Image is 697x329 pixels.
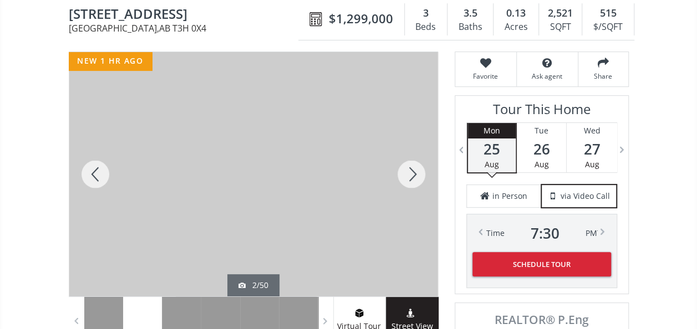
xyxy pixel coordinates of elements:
span: [GEOGRAPHIC_DATA] , AB T3H 0X4 [69,24,304,33]
div: 2/50 [238,280,268,291]
div: SQFT [545,19,576,35]
div: Beds [410,19,441,35]
div: 6 West Point Mews SW Calgary, AB T3H 0X4 - Photo 2 of 50 [69,52,438,296]
h3: Tour This Home [466,101,617,122]
span: $1,299,000 [329,10,393,27]
span: via Video Call [561,191,610,202]
span: 26 [517,141,566,157]
span: Share [584,71,623,81]
button: Schedule Tour [472,252,611,276]
span: 2,521 [548,6,573,20]
div: 3 [410,6,441,20]
span: 7 : 30 [531,225,559,241]
div: new 1 hr ago [69,52,152,70]
div: Baths [453,19,487,35]
div: 3.5 [453,6,487,20]
span: Ask agent [522,71,572,81]
div: Mon [468,123,516,138]
div: 515 [588,6,628,20]
span: in Person [492,191,527,202]
span: Aug [585,159,599,169]
div: Time PM [486,225,597,241]
div: Tue [517,123,566,138]
span: Favorite [461,71,511,81]
span: REALTOR® P.Eng [467,314,616,326]
span: 25 [468,141,516,157]
div: Wed [567,123,617,138]
span: Aug [485,159,499,169]
div: $/SQFT [588,19,628,35]
span: 6 West Point Mews SW [69,7,304,24]
div: Acres [499,19,533,35]
img: virtual tour icon [354,309,365,317]
span: Aug [535,159,549,169]
div: 0.13 [499,6,533,20]
span: 27 [567,141,617,157]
